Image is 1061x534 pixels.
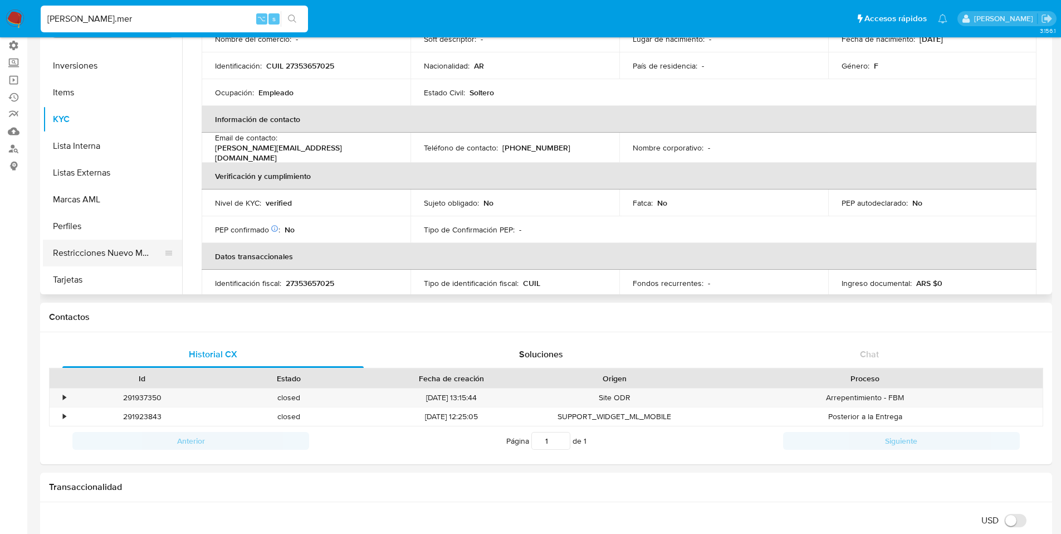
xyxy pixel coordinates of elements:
[362,407,541,426] div: [DATE] 12:25:05
[43,240,173,266] button: Restricciones Nuevo Mundo
[920,34,943,44] p: [DATE]
[424,34,476,44] p: Soft descriptor :
[215,225,280,235] p: PEP confirmado :
[633,278,703,288] p: Fondos recurrentes :
[258,88,294,98] p: Empleado
[696,373,1035,384] div: Proceso
[424,225,515,235] p: Tipo de Confirmación PEP :
[842,278,912,288] p: Ingreso documental :
[49,312,1043,323] h1: Contactos
[257,13,266,24] span: ⌥
[216,407,362,426] div: closed
[783,432,1020,450] button: Siguiente
[43,133,182,159] button: Lista Interna
[864,13,927,25] span: Accesos rápidos
[202,106,1036,133] th: Información de contacto
[77,373,208,384] div: Id
[424,198,479,208] p: Sujeto obligado :
[424,143,498,153] p: Teléfono de contacto :
[974,13,1037,24] p: julian.dari@mercadolibre.com
[215,278,281,288] p: Identificación fiscal :
[362,389,541,407] div: [DATE] 13:15:44
[633,34,705,44] p: Lugar de nacimiento :
[709,34,711,44] p: -
[874,61,878,71] p: F
[688,407,1043,426] div: Posterior a la Entrega
[43,186,182,213] button: Marcas AML
[688,389,1043,407] div: Arrepentimiento - FBM
[708,278,710,288] p: -
[215,133,277,143] p: Email de contacto :
[702,61,704,71] p: -
[272,13,276,24] span: s
[216,389,362,407] div: closed
[69,407,216,426] div: 291923843
[708,143,710,153] p: -
[483,198,493,208] p: No
[657,198,667,208] p: No
[43,106,182,133] button: KYC
[633,143,703,153] p: Nombre corporativo :
[1040,26,1055,35] span: 3.156.1
[842,198,908,208] p: PEP autodeclarado :
[860,348,879,361] span: Chat
[842,34,915,44] p: Fecha de nacimiento :
[633,61,697,71] p: País de residencia :
[938,14,947,23] a: Notificaciones
[215,34,291,44] p: Nombre del comercio :
[523,278,540,288] p: CUIL
[1041,13,1053,25] a: Salir
[215,88,254,98] p: Ocupación :
[189,348,237,361] span: Historial CX
[519,225,521,235] p: -
[202,243,1036,270] th: Datos transaccionales
[286,278,334,288] p: 27353657025
[285,225,295,235] p: No
[519,348,563,361] span: Soluciones
[72,432,309,450] button: Anterior
[43,159,182,186] button: Listas Externas
[43,213,182,240] button: Perfiles
[370,373,534,384] div: Fecha de creación
[266,61,334,71] p: CUIL 27353657025
[215,198,261,208] p: Nivel de KYC :
[215,61,262,71] p: Identificación :
[43,266,182,293] button: Tarjetas
[215,143,393,163] p: [PERSON_NAME][EMAIL_ADDRESS][DOMAIN_NAME]
[474,61,484,71] p: AR
[549,373,680,384] div: Origen
[481,34,483,44] p: -
[296,34,298,44] p: -
[842,61,869,71] p: Género :
[584,435,586,446] span: 1
[541,407,688,426] div: SUPPORT_WIDGET_ML_MOBILE
[69,389,216,407] div: 291937350
[424,88,465,98] p: Estado Civil :
[281,11,304,27] button: search-icon
[424,61,470,71] p: Nacionalidad :
[912,198,922,208] p: No
[223,373,354,384] div: Estado
[541,389,688,407] div: Site ODR
[63,392,66,403] div: •
[633,198,653,208] p: Fatca :
[43,79,182,106] button: Items
[266,198,292,208] p: verified
[916,278,942,288] p: ARS $0
[424,278,519,288] p: Tipo de identificación fiscal :
[49,482,1043,493] h1: Transaccionalidad
[63,411,66,422] div: •
[41,12,308,26] input: Buscar usuario o caso...
[470,88,494,98] p: Soltero
[502,143,570,153] p: [PHONE_NUMBER]
[43,52,182,79] button: Inversiones
[202,163,1036,190] th: Verificación y cumplimiento
[506,432,586,450] span: Página de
